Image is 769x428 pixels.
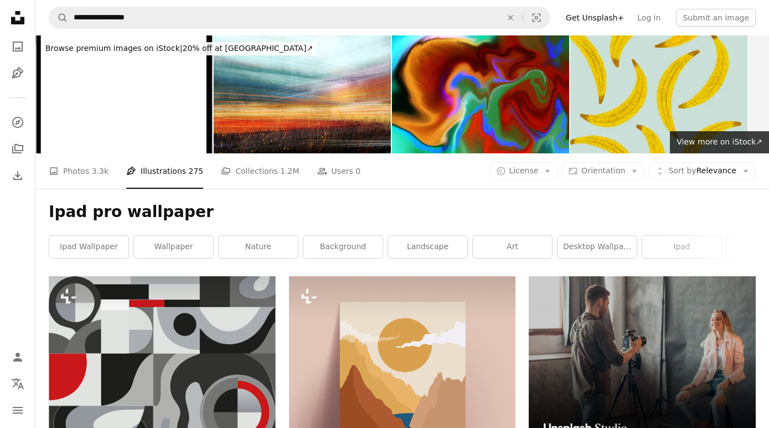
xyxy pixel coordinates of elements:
[676,9,756,27] button: Submit an image
[49,7,68,28] button: Search Unsplash
[559,9,631,27] a: Get Unsplash+
[668,166,696,175] span: Sort by
[280,165,299,177] span: 1.2M
[45,44,313,53] span: 20% off at [GEOGRAPHIC_DATA] ↗
[570,35,747,153] img: Ripe bananas with brown spots on a mint green background. Drawn in Procreate on iPad Pro.
[498,7,523,28] button: Clear
[289,381,516,391] a: Abstract trendy pastel colored mountains landscape poster or card or wallpaper design template wi...
[303,236,383,258] a: background
[7,164,29,187] a: Download History
[668,166,736,177] span: Relevance
[670,131,769,153] a: View more on iStock↗
[388,236,467,258] a: landscape
[35,35,213,153] img: vector illustration front view of new ipad pro gen5 2024 mockup real 3d.
[649,162,756,180] button: Sort byRelevance
[49,358,276,368] a: Dynamic geometric vector illustration artwor. A fusion of clean lines and vibrant shapes converge...
[490,162,558,180] button: License
[219,236,298,258] a: nature
[221,153,299,189] a: Collections 1.2M
[7,111,29,133] a: Explore
[7,373,29,395] button: Language
[355,165,360,177] span: 0
[49,153,109,189] a: Photos 3.3k
[7,399,29,421] button: Menu
[631,9,667,27] a: Log in
[214,35,391,153] img: iPad Pro 01,03,21-113
[473,236,552,258] a: art
[92,165,109,177] span: 3.3k
[677,137,762,146] span: View more on iStock ↗
[7,35,29,58] a: Photos
[509,166,539,175] span: License
[7,346,29,368] a: Log in / Sign up
[45,44,182,53] span: Browse premium images on iStock |
[7,138,29,160] a: Collections
[581,166,625,175] span: Orientation
[317,153,361,189] a: Users 0
[558,236,637,258] a: desktop wallpaper
[49,202,756,222] h1: Ipad pro wallpaper
[642,236,721,258] a: ipad
[35,35,323,62] a: Browse premium images on iStock|20% off at [GEOGRAPHIC_DATA]↗
[134,236,213,258] a: wallpaper
[49,7,550,29] form: Find visuals sitewide
[49,236,128,258] a: ipad wallpaper
[562,162,644,180] button: Orientation
[523,7,550,28] button: Visual search
[7,62,29,84] a: Illustrations
[392,35,569,153] img: iPad Pro 01,03,21-113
